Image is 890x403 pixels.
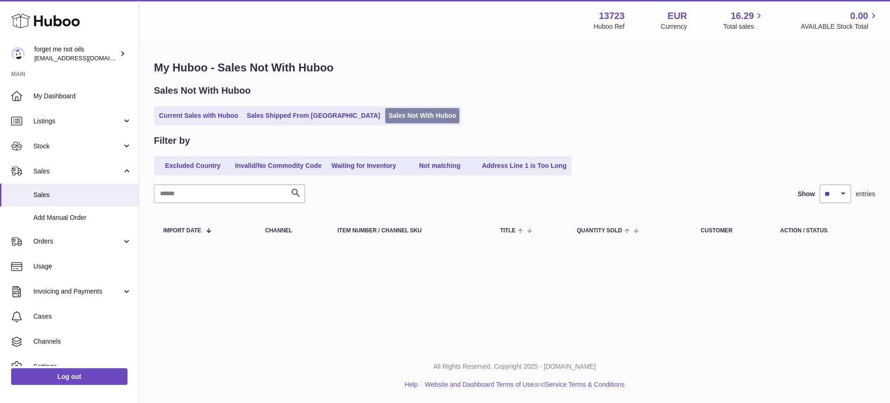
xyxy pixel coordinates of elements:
[780,228,866,234] div: Action / Status
[33,312,132,321] span: Cases
[577,228,622,234] span: Quantity Sold
[661,22,687,31] div: Currency
[34,54,136,62] span: [EMAIL_ADDRESS][DOMAIN_NAME]
[33,213,132,222] span: Add Manual Order
[232,158,325,173] a: Invalid/No Commodity Code
[33,117,122,126] span: Listings
[421,380,624,389] li: and
[11,47,25,61] img: forgetmenothf@gmail.com
[801,10,879,31] a: 0.00 AVAILABLE Stock Total
[403,158,477,173] a: Not matching
[11,368,127,385] a: Log out
[156,158,230,173] a: Excluded Country
[385,108,459,123] a: Sales Not With Huboo
[265,228,319,234] div: Channel
[327,158,401,173] a: Waiting for Inventory
[163,228,201,234] span: Import date
[479,158,570,173] a: Address Line 1 is Too Long
[798,190,815,198] label: Show
[154,60,875,75] h1: My Huboo - Sales Not With Huboo
[801,22,879,31] span: AVAILABLE Stock Total
[33,92,132,101] span: My Dashboard
[156,108,242,123] a: Current Sales with Huboo
[701,228,762,234] div: Customer
[33,337,132,346] span: Channels
[337,228,482,234] div: Item Number / Channel SKU
[33,167,122,176] span: Sales
[33,287,122,296] span: Invoicing and Payments
[33,262,132,271] span: Usage
[500,228,515,234] span: Title
[154,134,190,147] h2: Filter by
[405,381,418,388] a: Help
[425,381,534,388] a: Website and Dashboard Terms of Use
[33,142,122,151] span: Stock
[667,10,687,22] strong: EUR
[850,10,868,22] span: 0.00
[154,84,251,97] h2: Sales Not With Huboo
[146,362,883,371] p: All Rights Reserved. Copyright 2025 - [DOMAIN_NAME]
[545,381,625,388] a: Service Terms & Conditions
[723,10,764,31] a: 16.29 Total sales
[731,10,754,22] span: 16.29
[599,10,625,22] strong: 13723
[33,237,122,246] span: Orders
[33,191,132,199] span: Sales
[594,22,625,31] div: Huboo Ref
[34,45,118,63] div: forget me not oils
[33,362,132,371] span: Settings
[243,108,383,123] a: Sales Shipped From [GEOGRAPHIC_DATA]
[723,22,764,31] span: Total sales
[856,190,875,198] span: entries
